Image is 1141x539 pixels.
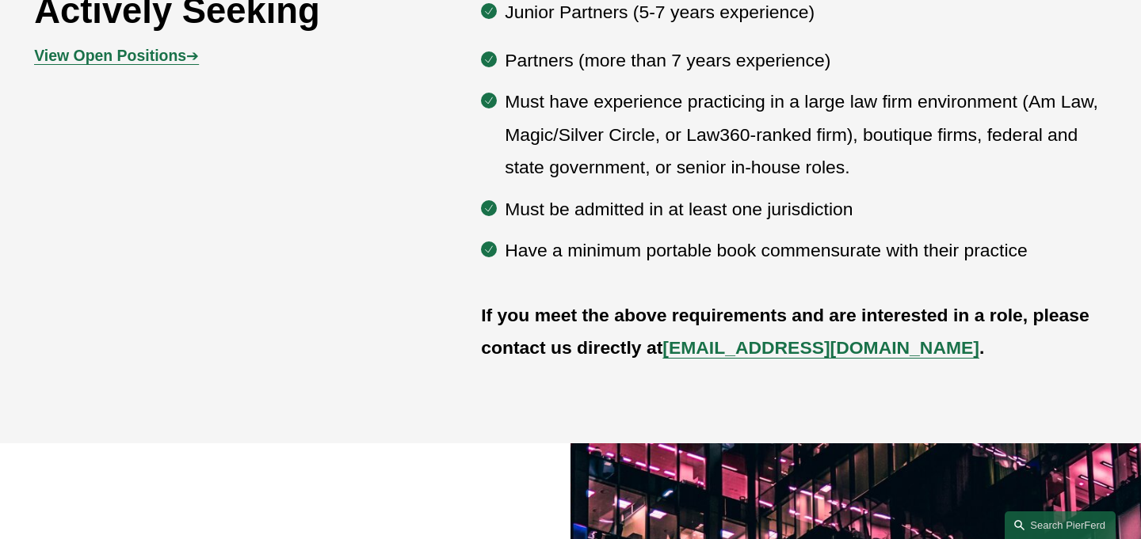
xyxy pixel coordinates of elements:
[1005,511,1116,539] a: Search this site
[979,337,984,358] strong: .
[34,47,186,64] strong: View Open Positions
[662,337,979,358] a: [EMAIL_ADDRESS][DOMAIN_NAME]
[505,44,1107,77] p: Partners (more than 7 years experience)
[34,47,199,64] a: View Open Positions➔
[505,193,1107,226] p: Must be admitted in at least one jurisdiction
[481,305,1094,358] strong: If you meet the above requirements and are interested in a role, please contact us directly at
[505,85,1107,184] p: Must have experience practicing in a large law firm environment (Am Law, Magic/Silver Circle, or ...
[34,47,199,64] span: ➔
[505,234,1107,267] p: Have a minimum portable book commensurate with their practice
